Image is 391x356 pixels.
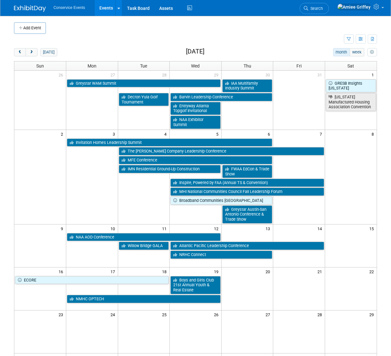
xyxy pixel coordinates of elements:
i: Personalize Calendar [370,50,374,54]
span: Thu [244,63,251,68]
a: Greystar Austin-San Antonio Conference & Trade Show [222,205,273,224]
a: Greystar WAM Summit [67,79,221,88]
a: Search [300,3,329,14]
span: 27 [110,71,118,79]
span: 26 [58,71,66,79]
a: Inspire, Powered by FAA (Annual TS & Convention) [170,179,324,187]
span: Sun [36,63,44,68]
span: Conservice Events [53,5,85,10]
img: ExhibitDay [14,5,46,12]
a: NRHC Connect [170,251,272,259]
span: Wed [191,63,200,68]
span: 26 [213,310,221,318]
h2: [DATE] [186,48,204,55]
span: 10 [110,224,118,232]
button: week [350,48,364,56]
span: 5 [216,130,221,138]
button: prev [14,48,26,56]
span: 12 [213,224,221,232]
button: Add Event [14,22,46,34]
span: 13 [265,224,273,232]
a: MFE Conference [119,156,273,164]
span: 2 [60,130,66,138]
a: NAA Exhibitor Summit [170,116,221,129]
a: [US_STATE] Manufactured Housing Association Convention [326,93,376,111]
button: myCustomButton [367,48,377,56]
span: 18 [161,267,169,275]
button: month [333,48,350,56]
a: MHI National Communities Council Fall Leadership Forum [170,188,324,196]
a: NAA AOD Conference [67,233,221,241]
a: Boys and Girls Club 21st Annual Youth & Real Estate [170,276,221,294]
span: 22 [369,267,377,275]
span: 31 [317,71,325,79]
span: 20 [265,267,273,275]
span: 29 [213,71,221,79]
span: Tue [140,63,147,68]
span: 23 [58,310,66,318]
a: Invitation Homes Leadership Summit [67,139,272,147]
span: 21 [317,267,325,275]
span: 8 [371,130,377,138]
a: IMN Residential Ground-Up Construction [119,165,221,173]
span: 25 [161,310,169,318]
span: 15 [369,224,377,232]
a: The [PERSON_NAME] Company Leadership Conference [119,147,324,155]
span: 19 [213,267,221,275]
a: Atlantic Pacific Leadership Conference [170,242,324,250]
span: 27 [265,310,273,318]
span: 24 [110,310,118,318]
img: Amiee Griffey [337,4,371,11]
a: ECORE [15,276,169,284]
a: Barvin Leadership Conference [170,93,272,101]
span: Search [308,6,323,11]
a: Broadband Communities [GEOGRAPHIC_DATA] [170,196,272,205]
a: Entryway Atlanta Topgolf Invitational [170,102,221,115]
span: 28 [161,71,169,79]
span: 16 [58,267,66,275]
span: Mon [88,63,96,68]
span: 9 [60,224,66,232]
span: 3 [112,130,118,138]
span: 6 [267,130,273,138]
span: 17 [110,267,118,275]
span: 1 [371,71,377,79]
span: 29 [369,310,377,318]
a: Decron Yula Golf Tournament [119,93,169,106]
button: [DATE] [40,48,57,56]
a: IAA Multifamily Industry Summit [222,79,273,92]
button: next [25,48,37,56]
a: FWAA EdCon & Trade Show [222,165,273,178]
span: 30 [265,71,273,79]
span: 28 [317,310,325,318]
span: 4 [164,130,169,138]
span: 11 [161,224,169,232]
a: Willow Bridge GALA [119,242,169,250]
a: GRESB Insights [US_STATE] [326,79,376,92]
span: 7 [319,130,325,138]
a: NMHC OPTECH [67,295,221,303]
span: Sat [347,63,354,68]
span: Fri [296,63,302,68]
span: 14 [317,224,325,232]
